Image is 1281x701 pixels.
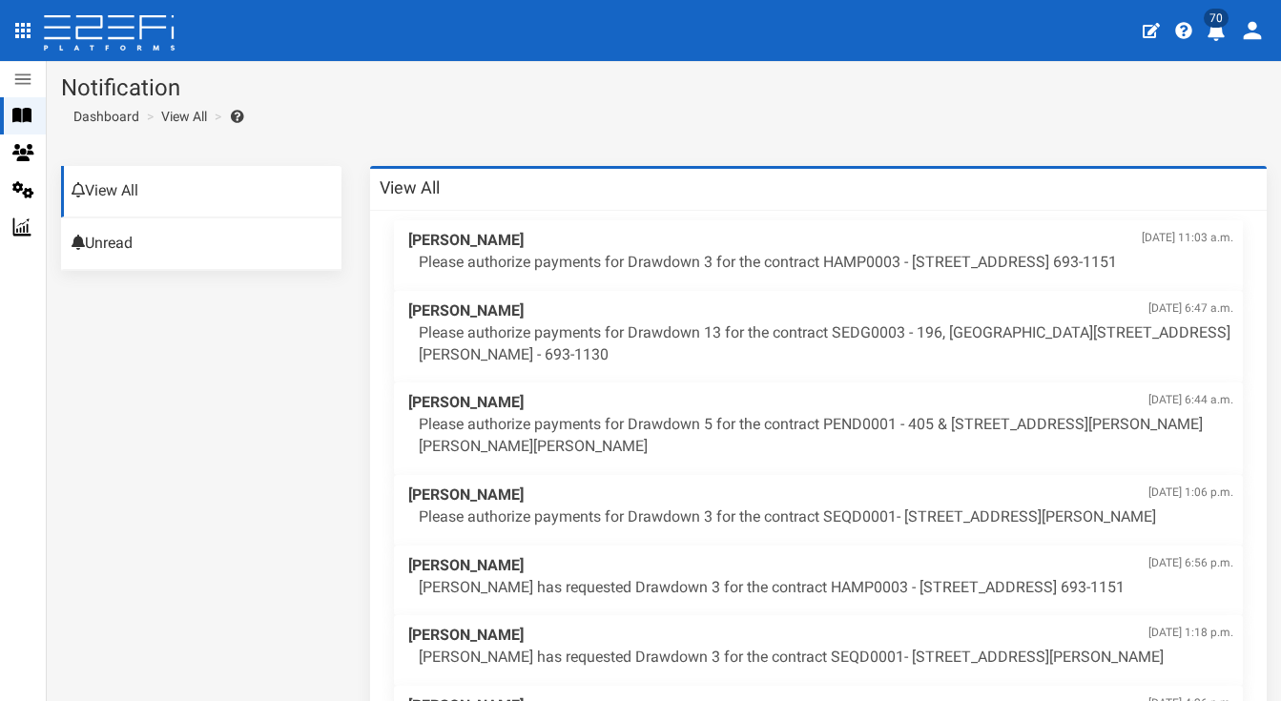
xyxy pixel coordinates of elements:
span: Dashboard [66,109,139,124]
a: [PERSON_NAME][DATE] 6:47 a.m. Please authorize payments for Drawdown 13 for the contract SEDG0003... [394,291,1244,383]
span: [PERSON_NAME] [408,625,1234,647]
span: [DATE] 1:18 p.m. [1148,625,1233,641]
a: View All [61,166,341,217]
h3: View All [380,179,440,196]
a: Dashboard [66,107,139,126]
span: [DATE] 6:56 p.m. [1148,555,1233,571]
span: [PERSON_NAME] [408,230,1234,252]
span: [DATE] 6:47 a.m. [1148,300,1233,317]
p: Please authorize payments for Drawdown 3 for the contract HAMP0003 - [STREET_ADDRESS] 693-1151 [419,252,1234,274]
a: [PERSON_NAME][DATE] 11:03 a.m. Please authorize payments for Drawdown 3 for the contract HAMP0003... [394,220,1244,291]
p: Please authorize payments for Drawdown 3 for the contract SEQD0001- [STREET_ADDRESS][PERSON_NAME] [419,506,1234,528]
span: [PERSON_NAME] [408,300,1234,322]
p: Please authorize payments for Drawdown 13 for the contract SEDG0003 - 196, [GEOGRAPHIC_DATA][STRE... [419,322,1234,366]
a: [PERSON_NAME][DATE] 6:56 p.m. [PERSON_NAME] has requested Drawdown 3 for the contract HAMP0003 - ... [394,546,1244,616]
span: [PERSON_NAME] [408,555,1234,577]
a: [PERSON_NAME][DATE] 1:18 p.m. [PERSON_NAME] has requested Drawdown 3 for the contract SEQD0001- [... [394,615,1244,686]
a: [PERSON_NAME][DATE] 1:06 p.m. Please authorize payments for Drawdown 3 for the contract SEQD0001-... [394,475,1244,546]
a: Unread [61,218,341,270]
span: [PERSON_NAME] [408,392,1234,414]
p: [PERSON_NAME] has requested Drawdown 3 for the contract HAMP0003 - [STREET_ADDRESS] 693-1151 [419,577,1234,599]
a: [PERSON_NAME][DATE] 6:44 a.m. Please authorize payments for Drawdown 5 for the contract PEND0001 ... [394,382,1244,475]
span: [DATE] 11:03 a.m. [1142,230,1233,246]
p: Please authorize payments for Drawdown 5 for the contract PEND0001 - 405 & [STREET_ADDRESS][PERSO... [419,414,1234,458]
a: View All [161,107,207,126]
p: [PERSON_NAME] has requested Drawdown 3 for the contract SEQD0001- [STREET_ADDRESS][PERSON_NAME] [419,647,1234,669]
h1: Notification [61,75,1267,100]
span: [DATE] 1:06 p.m. [1148,485,1233,501]
span: [DATE] 6:44 a.m. [1148,392,1233,408]
span: [PERSON_NAME] [408,485,1234,506]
